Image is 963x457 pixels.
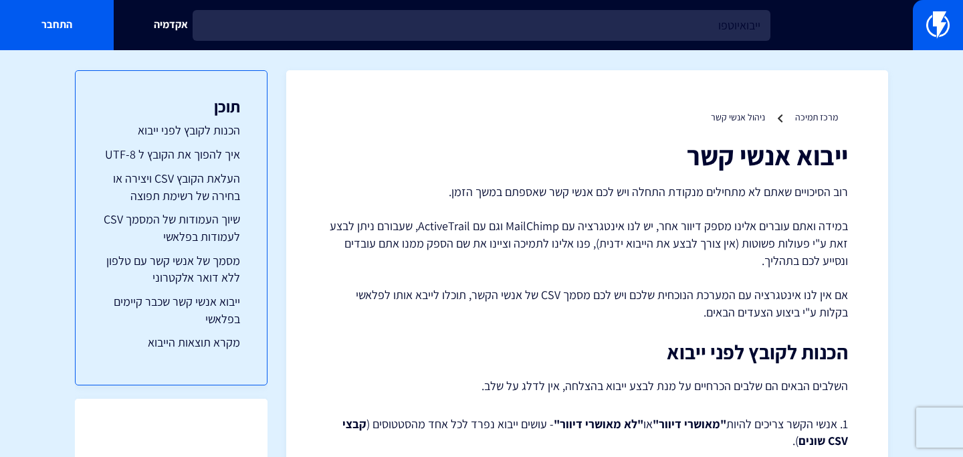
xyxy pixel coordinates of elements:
a: הכנות לקובץ לפני ייבוא [102,122,240,139]
h2: הכנות לקובץ לפני ייבוא [326,341,848,363]
a: שיוך העמודות של המסמך CSV לעמודות בפלאשי [102,211,240,245]
p: השלבים הבאים הם שלבים הכרחיים על מנת לבצע ייבוא בהצלחה, אין לדלג על שלב. [326,377,848,395]
a: ניהול אנשי קשר [711,111,765,123]
h3: תוכן [102,98,240,115]
a: איך להפוך את הקובץ ל UTF-8 [102,146,240,163]
a: מרכז תמיכה [795,111,838,123]
input: חיפוש מהיר... [193,10,770,41]
a: ייבוא אנשי קשר שכבר קיימים בפלאשי [102,293,240,327]
a: מקרא תוצאות הייבוא [102,334,240,351]
strong: "לא מאושרי דיוור" [554,416,643,432]
strong: "מאושרי דיוור" [653,416,726,432]
p: רוב הסיכויים שאתם לא מתחילים מנקודת התחלה ויש לכם אנשי קשר שאספתם במשך הזמן. במידה ואתם עוברים אל... [326,183,848,321]
a: מסמך של אנשי קשר עם טלפון ללא דואר אלקטרוני [102,252,240,286]
h1: ייבוא אנשי קשר [326,141,848,170]
p: 1. אנשי הקשר צריכים להיות או - עושים ייבוא נפרד לכל אחד מהסטטוסים ( ). [326,416,848,450]
strong: קבצי CSV שונים [342,416,848,449]
a: העלאת הקובץ CSV ויצירה או בחירה של רשימת תפוצה [102,170,240,204]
